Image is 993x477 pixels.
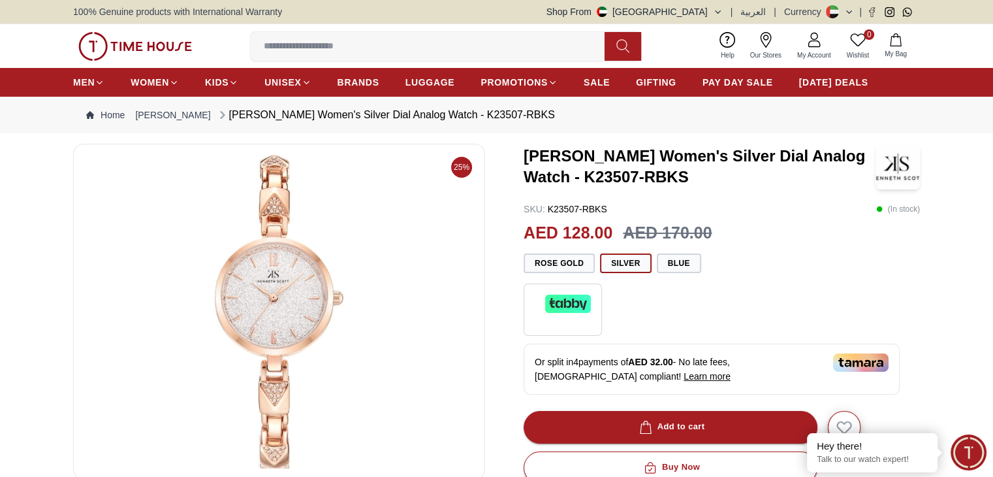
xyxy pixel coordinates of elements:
img: Kenneth Scott Women's Rose Gold Dial Analog Watch - K23507-RBKK [84,155,474,469]
div: Chat Widget [951,435,986,470]
button: العربية [740,5,766,18]
a: GIFTING [636,71,676,94]
a: SALE [584,71,610,94]
span: LUGGAGE [405,76,455,89]
div: Currency [784,5,827,18]
a: Home [86,108,125,122]
div: [PERSON_NAME] Women's Silver Dial Analog Watch - K23507-RBKS [216,107,555,123]
span: UNISEX [264,76,301,89]
a: PAY DAY SALE [702,71,773,94]
a: BRANDS [338,71,379,94]
a: WOMEN [131,71,179,94]
div: Hey there! [817,440,928,453]
span: | [859,5,862,18]
h3: AED 170.00 [623,221,712,246]
button: Rose Gold [524,254,595,273]
a: Instagram [885,7,894,17]
span: 100% Genuine products with International Warranty [73,5,282,18]
button: Shop From[GEOGRAPHIC_DATA] [546,5,723,18]
span: Learn more [684,371,731,382]
p: K23507-RBKS [524,203,607,216]
span: My Bag [879,49,912,59]
a: PROMOTIONS [481,71,558,94]
img: United Arab Emirates [597,7,607,17]
a: UNISEX [264,71,311,94]
button: Blue [657,254,701,273]
a: [DATE] DEALS [799,71,868,94]
a: MEN [73,71,104,94]
span: Our Stores [745,50,787,60]
img: ... [78,32,192,61]
a: Our Stores [742,29,789,63]
span: WOMEN [131,76,169,89]
a: Facebook [867,7,877,17]
a: 0Wishlist [839,29,877,63]
a: Whatsapp [902,7,912,17]
h2: AED 128.00 [524,221,612,246]
span: AED 32.00 [628,357,672,367]
span: | [774,5,776,18]
span: 25% [451,157,472,178]
img: Kenneth Scott Women's Silver Dial Analog Watch - K23507-RBKS [875,144,920,189]
div: Add to cart [637,419,705,435]
span: | [731,5,733,18]
h3: [PERSON_NAME] Women's Silver Dial Analog Watch - K23507-RBKS [524,146,875,188]
a: KIDS [205,71,238,94]
span: PAY DAY SALE [702,76,773,89]
span: Help [716,50,740,60]
span: SALE [584,76,610,89]
a: [PERSON_NAME] [135,108,210,122]
p: ( In stock ) [876,203,920,216]
span: KIDS [205,76,229,89]
div: Buy Now [641,460,700,475]
p: Talk to our watch expert! [817,454,928,465]
button: Add to cart [524,411,817,444]
a: LUGGAGE [405,71,455,94]
span: BRANDS [338,76,379,89]
span: SKU : [524,204,545,214]
img: Tamara [833,354,889,372]
div: Or split in 4 payments of - No late fees, [DEMOGRAPHIC_DATA] compliant! [524,344,900,395]
button: My Bag [877,31,915,61]
nav: Breadcrumb [73,97,920,133]
button: Silver [600,254,652,273]
span: Wishlist [842,50,874,60]
a: Help [713,29,742,63]
span: My Account [792,50,836,60]
span: PROMOTIONS [481,76,548,89]
span: 0 [864,29,874,40]
span: [DATE] DEALS [799,76,868,89]
span: GIFTING [636,76,676,89]
span: MEN [73,76,95,89]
